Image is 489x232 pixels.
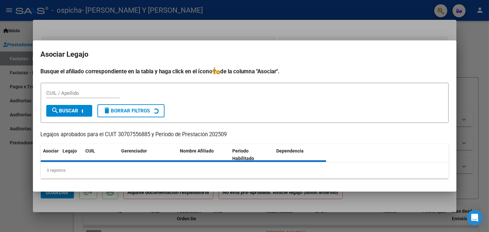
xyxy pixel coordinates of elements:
h4: Busque el afiliado correspondiente en la tabla y haga click en el ícono de la columna "Asociar". [41,67,449,76]
span: Legajo [63,148,77,153]
datatable-header-cell: Nombre Afiliado [178,144,230,166]
span: Nombre Afiliado [180,148,214,153]
mat-icon: search [51,107,59,114]
span: Borrar Filtros [103,108,150,114]
datatable-header-cell: Gerenciador [119,144,178,166]
span: Periodo Habilitado [232,148,254,161]
span: Dependencia [276,148,304,153]
div: 0 registros [41,162,449,179]
button: Borrar Filtros [97,104,165,117]
button: Buscar [46,105,92,117]
datatable-header-cell: Dependencia [274,144,326,166]
p: Legajos aprobados para el CUIT 30707556885 y Período de Prestación 202509 [41,131,449,139]
div: Open Intercom Messenger [467,210,482,225]
datatable-header-cell: Legajo [60,144,83,166]
span: Buscar [51,108,79,114]
span: Asociar [43,148,59,153]
h2: Asociar Legajo [41,48,449,61]
span: Gerenciador [122,148,147,153]
datatable-header-cell: Asociar [41,144,60,166]
mat-icon: delete [103,107,111,114]
datatable-header-cell: CUIL [83,144,119,166]
span: CUIL [86,148,95,153]
datatable-header-cell: Periodo Habilitado [230,144,274,166]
